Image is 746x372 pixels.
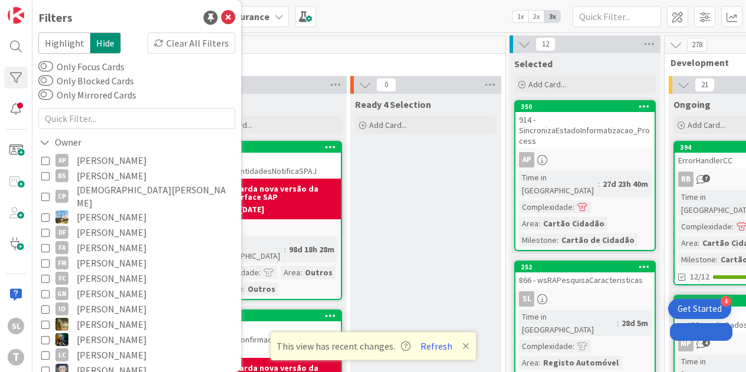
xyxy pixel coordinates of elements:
[41,153,232,168] button: AP [PERSON_NAME]
[41,271,232,286] button: FC [PERSON_NAME]
[55,154,68,167] div: AP
[519,233,557,246] div: Milestone
[38,61,53,73] button: Only Focus Cards
[302,266,336,279] div: Outros
[55,169,68,182] div: BS
[690,271,709,283] span: 12/12
[77,225,147,240] span: [PERSON_NAME]
[55,348,68,361] div: LC
[55,287,68,300] div: GN
[540,356,622,369] div: Registo Automóvel
[573,200,574,213] span: :
[205,236,284,262] div: Time in [GEOGRAPHIC_DATA]
[512,11,528,22] span: 1x
[521,263,655,271] div: 252
[55,318,68,331] img: JC
[55,241,68,254] div: FA
[8,7,24,24] img: Visit kanbanzone.com
[698,236,699,249] span: :
[281,266,300,279] div: Area
[300,266,302,279] span: :
[600,177,651,190] div: 27d 23h 40m
[77,317,147,332] span: [PERSON_NAME]
[721,296,731,307] div: 4
[55,210,68,223] img: DG
[619,317,651,330] div: 28d 5m
[55,333,68,346] img: JC
[519,291,534,307] div: SL
[41,255,232,271] button: FM [PERSON_NAME]
[55,226,68,239] div: DF
[38,9,73,27] div: Filters
[77,332,147,347] span: [PERSON_NAME]
[515,112,655,149] div: 914 - SincronizaEstadoInformatizacao_Process
[702,339,710,347] span: 4
[202,153,341,179] div: 1519 - prjSPAJ_EntidadesNotificaSPAJ
[519,340,573,353] div: Complexidade
[38,32,90,54] span: Highlight
[77,183,232,209] span: [DEMOGRAPHIC_DATA][PERSON_NAME]
[259,266,261,279] span: :
[678,220,732,233] div: Complexidade
[702,175,710,182] span: 7
[41,332,232,347] button: JC [PERSON_NAME]
[515,272,655,288] div: 866 - wsRAPesquisaCaracteristicas
[688,120,725,130] span: Add Card...
[202,311,341,321] div: 365
[687,38,707,52] span: 278
[201,141,342,300] a: 3691519 - prjSPAJ_EntidadesNotificaSPAJAguarda nova versão da interface SAPBlocked:[DATE]Time in ...
[41,168,232,183] button: BS [PERSON_NAME]
[55,190,68,203] div: CP
[239,203,264,216] div: [DATE]
[355,98,431,110] span: Ready 4 Selection
[514,58,553,70] span: Selected
[38,108,235,129] input: Quick Filter...
[77,286,147,301] span: [PERSON_NAME]
[41,225,232,240] button: DF [PERSON_NAME]
[732,220,734,233] span: :
[519,310,617,336] div: Time in [GEOGRAPHIC_DATA]
[55,256,68,269] div: FM
[41,183,232,209] button: CP [DEMOGRAPHIC_DATA][PERSON_NAME]
[38,135,83,150] div: Owner
[77,347,147,363] span: [PERSON_NAME]
[202,311,341,358] div: 3651137 - sapSPAJConfirmacaoEstornoPagamentos
[573,6,661,27] input: Quick Filter...
[38,89,53,101] button: Only Mirrored Cards
[617,317,619,330] span: :
[369,120,407,130] span: Add Card...
[77,301,147,317] span: [PERSON_NAME]
[519,152,534,167] div: AP
[538,217,540,230] span: :
[519,356,538,369] div: Area
[38,88,136,102] label: Only Mirrored Cards
[528,11,544,22] span: 2x
[77,271,147,286] span: [PERSON_NAME]
[38,74,134,88] label: Only Blocked Cards
[528,79,566,90] span: Add Card...
[41,347,232,363] button: LC [PERSON_NAME]
[38,60,124,74] label: Only Focus Cards
[38,75,53,87] button: Only Blocked Cards
[678,236,698,249] div: Area
[284,243,286,256] span: :
[514,100,656,251] a: 350914 - SincronizaEstadoInformatizacao_ProcessAPTime in [GEOGRAPHIC_DATA]:27d 23h 40mComplexidad...
[668,299,731,319] div: Open Get Started checklist, remaining modules: 4
[41,301,232,317] button: IO [PERSON_NAME]
[716,253,718,266] span: :
[519,200,573,213] div: Complexidade
[515,101,655,149] div: 350914 - SincronizaEstadoInformatizacao_Process
[90,32,121,54] span: Hide
[695,78,715,92] span: 21
[678,172,694,187] div: RB
[521,103,655,111] div: 350
[416,338,456,354] button: Refresh
[515,101,655,112] div: 350
[376,78,396,92] span: 0
[77,168,147,183] span: [PERSON_NAME]
[540,217,607,230] div: Cartão Cidadão
[41,317,232,332] button: JC [PERSON_NAME]
[515,262,655,272] div: 252
[41,209,232,225] button: DG [PERSON_NAME]
[673,98,711,110] span: Ongoing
